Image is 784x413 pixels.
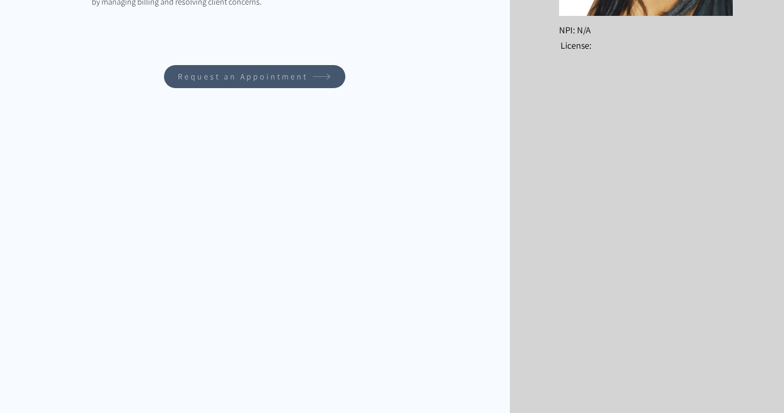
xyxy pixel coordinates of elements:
span: License: [561,39,591,51]
span: NPI: N/A [559,24,591,36]
img: Facebook Link [630,75,658,103]
span: Request an Appointment [178,71,308,82]
a: Request an Appointment [164,65,345,88]
img: LinkedIn Link [595,75,623,103]
img: Psychology Today Profile Link [561,75,589,103]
